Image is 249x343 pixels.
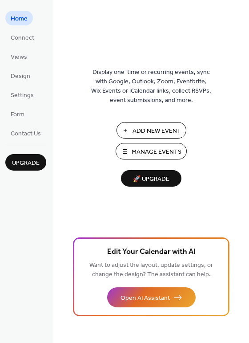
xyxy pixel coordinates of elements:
[5,126,46,140] a: Contact Us
[11,91,34,100] span: Settings
[5,68,36,83] a: Design
[11,14,28,24] span: Home
[107,287,196,307] button: Open AI Assistant
[126,173,176,185] span: 🚀 Upgrade
[5,154,46,171] button: Upgrade
[11,33,34,43] span: Connect
[120,294,170,303] span: Open AI Assistant
[116,122,186,139] button: Add New Event
[11,72,30,81] span: Design
[107,246,196,258] span: Edit Your Calendar with AI
[89,259,213,281] span: Want to adjust the layout, update settings, or change the design? The assistant can help.
[116,143,187,159] button: Manage Events
[11,110,24,119] span: Form
[5,106,30,121] a: Form
[11,129,41,139] span: Contact Us
[132,147,181,157] span: Manage Events
[5,30,40,45] a: Connect
[91,68,211,105] span: Display one-time or recurring events, sync with Google, Outlook, Zoom, Eventbrite, Wix Events or ...
[5,49,32,64] a: Views
[5,11,33,25] a: Home
[12,159,40,168] span: Upgrade
[133,127,181,136] span: Add New Event
[121,170,181,187] button: 🚀 Upgrade
[11,53,27,62] span: Views
[5,87,39,102] a: Settings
